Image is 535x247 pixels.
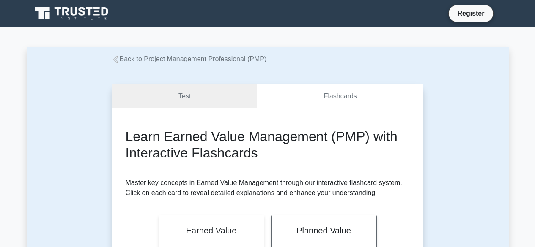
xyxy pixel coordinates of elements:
p: Master key concepts in Earned Value Management through our interactive flashcard system. Click on... [126,178,410,198]
a: Test [112,84,258,109]
h2: Planned Value [282,225,366,236]
h2: Earned Value [169,225,254,236]
a: Flashcards [257,84,423,109]
a: Back to Project Management Professional (PMP) [112,55,267,62]
h2: Learn Earned Value Management (PMP) with Interactive Flashcards [126,128,410,161]
a: Register [452,8,489,19]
